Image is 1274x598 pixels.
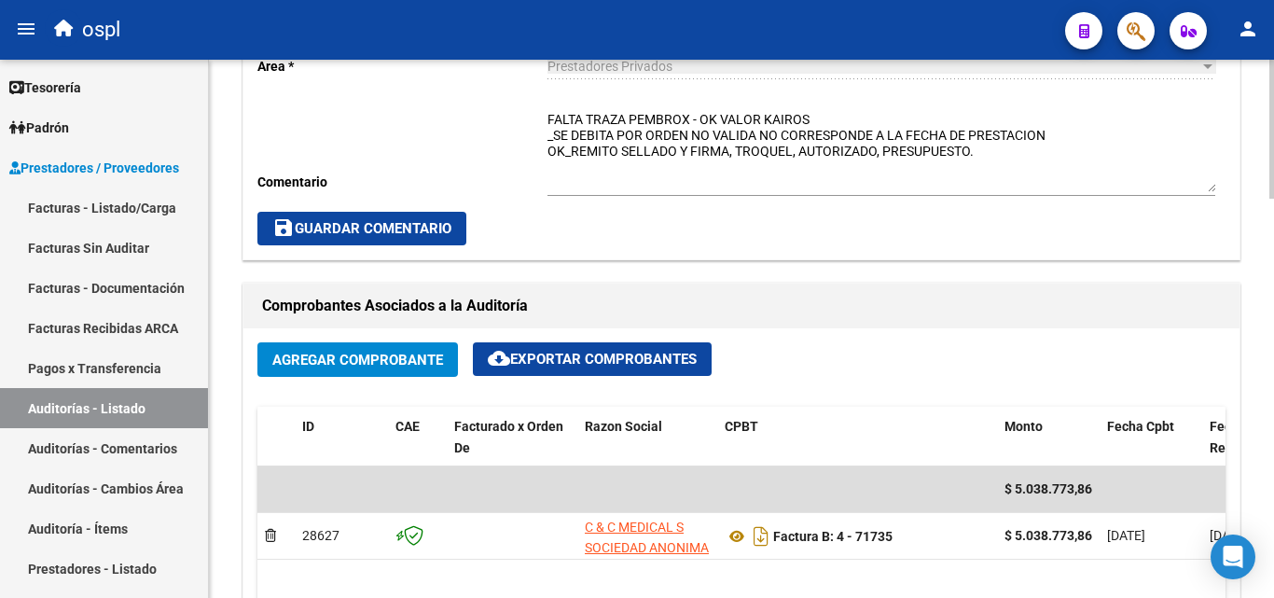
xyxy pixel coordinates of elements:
[302,419,314,434] span: ID
[1004,481,1092,496] span: $ 5.038.773,86
[488,351,697,368] span: Exportar Comprobantes
[1100,407,1202,468] datatable-header-cell: Fecha Cpbt
[488,347,510,369] mat-icon: cloud_download
[395,419,420,434] span: CAE
[1211,535,1255,579] div: Open Intercom Messenger
[1004,528,1092,543] strong: $ 5.038.773,86
[302,528,339,543] span: 28627
[1237,18,1259,40] mat-icon: person
[717,407,997,468] datatable-header-cell: CPBT
[15,18,37,40] mat-icon: menu
[257,172,547,192] p: Comentario
[585,419,662,434] span: Razon Social
[262,291,1221,321] h1: Comprobantes Asociados a la Auditoría
[997,407,1100,468] datatable-header-cell: Monto
[454,419,563,455] span: Facturado x Orden De
[1107,528,1145,543] span: [DATE]
[272,216,295,239] mat-icon: save
[295,407,388,468] datatable-header-cell: ID
[1210,419,1262,455] span: Fecha Recibido
[257,56,547,76] p: Area *
[773,529,893,544] strong: Factura B: 4 - 71735
[82,9,120,50] span: ospl
[1210,528,1248,543] span: [DATE]
[473,342,712,376] button: Exportar Comprobantes
[577,407,717,468] datatable-header-cell: Razon Social
[9,77,81,98] span: Tesorería
[257,342,458,377] button: Agregar Comprobante
[9,118,69,138] span: Padrón
[585,520,709,556] span: C & C MEDICAL S SOCIEDAD ANONIMA
[272,220,451,237] span: Guardar Comentario
[257,212,466,245] button: Guardar Comentario
[272,352,443,369] span: Agregar Comprobante
[725,419,758,434] span: CPBT
[1004,419,1043,434] span: Monto
[1107,419,1174,434] span: Fecha Cpbt
[9,158,179,178] span: Prestadores / Proveedores
[447,407,577,468] datatable-header-cell: Facturado x Orden De
[388,407,447,468] datatable-header-cell: CAE
[547,59,672,74] span: Prestadores Privados
[749,522,773,551] i: Descargar documento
